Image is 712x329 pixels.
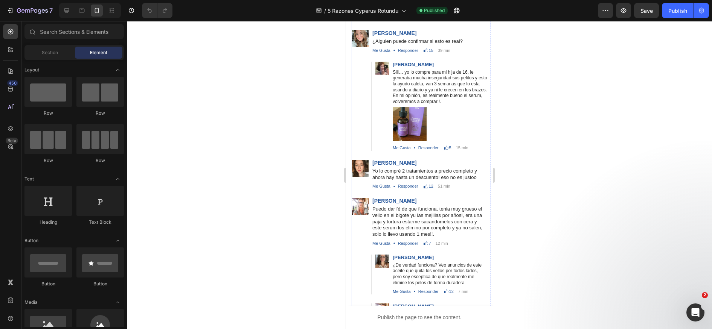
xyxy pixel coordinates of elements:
[702,292,708,298] span: 2
[328,7,398,15] span: 5 Razones Cyperus Rotundu
[662,3,694,18] button: Publish
[112,296,124,308] span: Toggle open
[24,280,72,287] div: Button
[640,8,653,14] span: Save
[24,219,72,226] div: Heading
[42,49,58,56] span: Section
[634,3,659,18] button: Save
[3,3,56,18] button: 7
[76,157,124,164] div: Row
[7,80,18,86] div: 450
[24,237,38,244] span: Button
[76,110,124,117] div: Row
[24,299,38,306] span: Media
[76,280,124,287] div: Button
[90,49,107,56] span: Element
[142,3,172,18] div: Undo/Redo
[668,7,687,15] div: Publish
[6,138,18,144] div: Beta
[76,219,124,226] div: Text Block
[324,7,326,15] span: /
[112,235,124,247] span: Toggle open
[24,157,72,164] div: Row
[24,110,72,117] div: Row
[686,303,704,321] iframe: Intercom live chat
[112,173,124,185] span: Toggle open
[346,21,493,329] iframe: Design area
[49,6,53,15] p: 7
[24,67,39,73] span: Layout
[24,176,34,182] span: Text
[112,64,124,76] span: Toggle open
[424,7,445,14] span: Published
[24,24,124,39] input: Search Sections & Elements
